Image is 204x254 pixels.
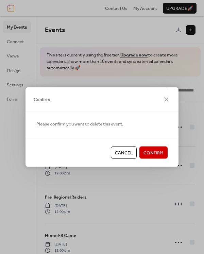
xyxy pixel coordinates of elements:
span: Confirm [143,150,164,156]
button: Confirm [139,147,168,159]
button: Cancel [111,147,137,159]
span: Please confirm you want to delete this event. [36,120,123,127]
span: Cancel [115,150,133,156]
span: Confirm [34,96,50,103]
